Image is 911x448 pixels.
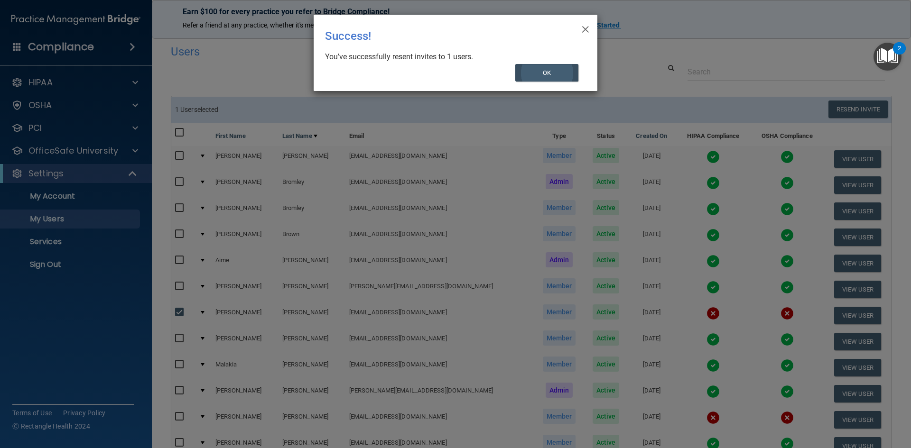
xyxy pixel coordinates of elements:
[581,18,590,37] span: ×
[898,48,901,61] div: 2
[325,52,578,62] div: You’ve successfully resent invites to 1 users.
[325,22,547,50] div: Success!
[874,43,902,71] button: Open Resource Center, 2 new notifications
[515,64,579,82] button: OK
